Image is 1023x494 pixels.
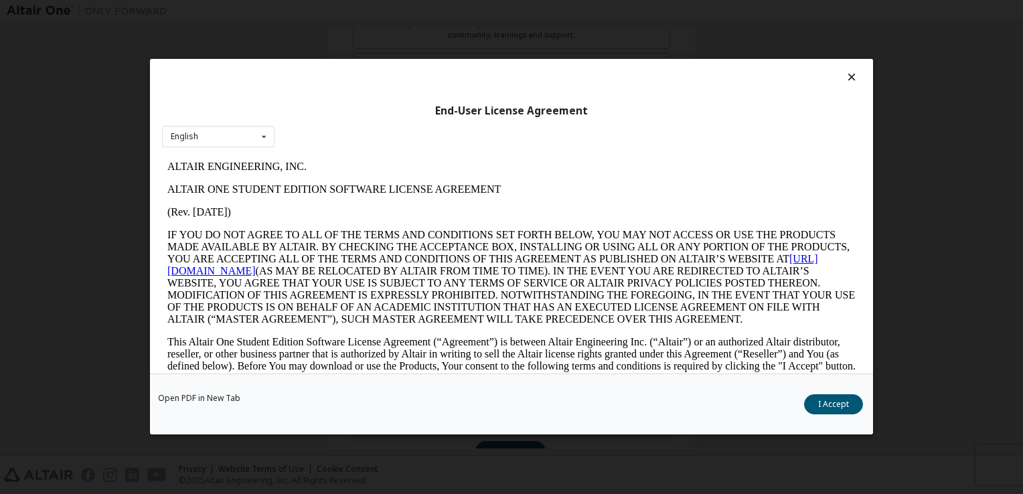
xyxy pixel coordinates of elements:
[5,5,694,17] p: ALTAIR ENGINEERING, INC.
[5,98,656,121] a: [URL][DOMAIN_NAME]
[5,74,694,170] p: IF YOU DO NOT AGREE TO ALL OF THE TERMS AND CONDITIONS SET FORTH BELOW, YOU MAY NOT ACCESS OR USE...
[171,133,198,141] div: English
[162,104,861,118] div: End-User License Agreement
[158,395,240,403] a: Open PDF in New Tab
[5,28,694,40] p: ALTAIR ONE STUDENT EDITION SOFTWARE LICENSE AGREEMENT
[5,181,694,229] p: This Altair One Student Edition Software License Agreement (“Agreement”) is between Altair Engine...
[5,51,694,63] p: (Rev. [DATE])
[804,395,863,415] button: I Accept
